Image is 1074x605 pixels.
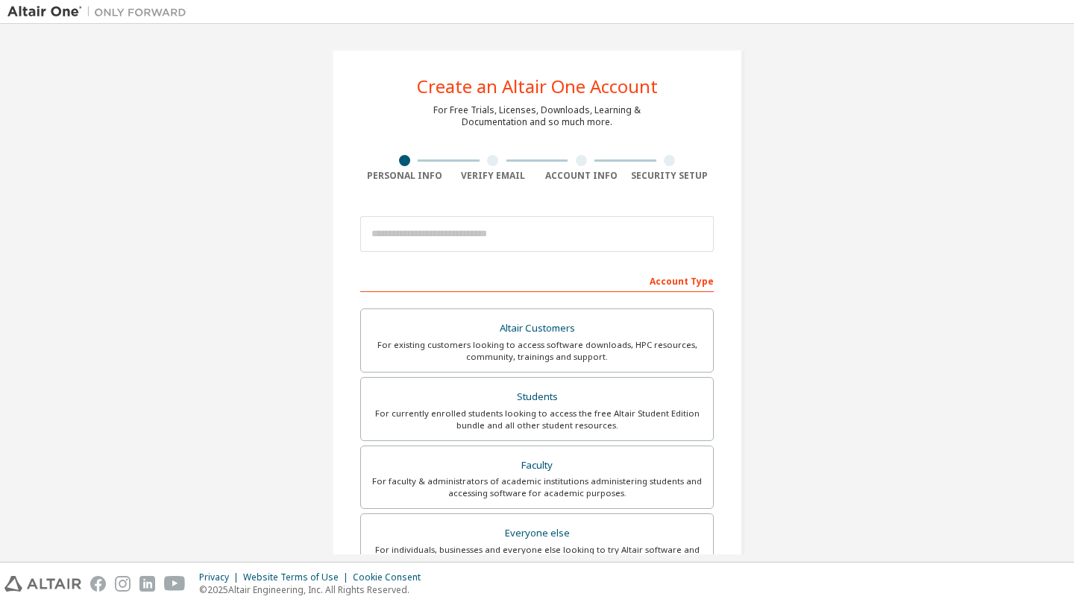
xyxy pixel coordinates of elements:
[360,268,714,292] div: Account Type
[139,576,155,592] img: linkedin.svg
[537,170,626,182] div: Account Info
[626,170,715,182] div: Security Setup
[370,523,704,544] div: Everyone else
[417,77,658,95] div: Create an Altair One Account
[4,576,81,592] img: altair_logo.svg
[115,576,131,592] img: instagram.svg
[164,576,186,592] img: youtube.svg
[449,170,538,182] div: Verify Email
[370,318,704,339] div: Altair Customers
[370,475,704,499] div: For faculty & administrators of academic institutions administering students and accessing softwa...
[199,571,243,583] div: Privacy
[353,571,430,583] div: Cookie Consent
[370,544,704,568] div: For individuals, businesses and everyone else looking to try Altair software and explore our prod...
[243,571,353,583] div: Website Terms of Use
[433,104,641,128] div: For Free Trials, Licenses, Downloads, Learning & Documentation and so much more.
[199,583,430,596] p: © 2025 Altair Engineering, Inc. All Rights Reserved.
[370,408,704,431] div: For currently enrolled students looking to access the free Altair Student Edition bundle and all ...
[360,170,449,182] div: Personal Info
[370,387,704,408] div: Students
[370,455,704,476] div: Faculty
[7,4,194,19] img: Altair One
[370,339,704,363] div: For existing customers looking to access software downloads, HPC resources, community, trainings ...
[90,576,106,592] img: facebook.svg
